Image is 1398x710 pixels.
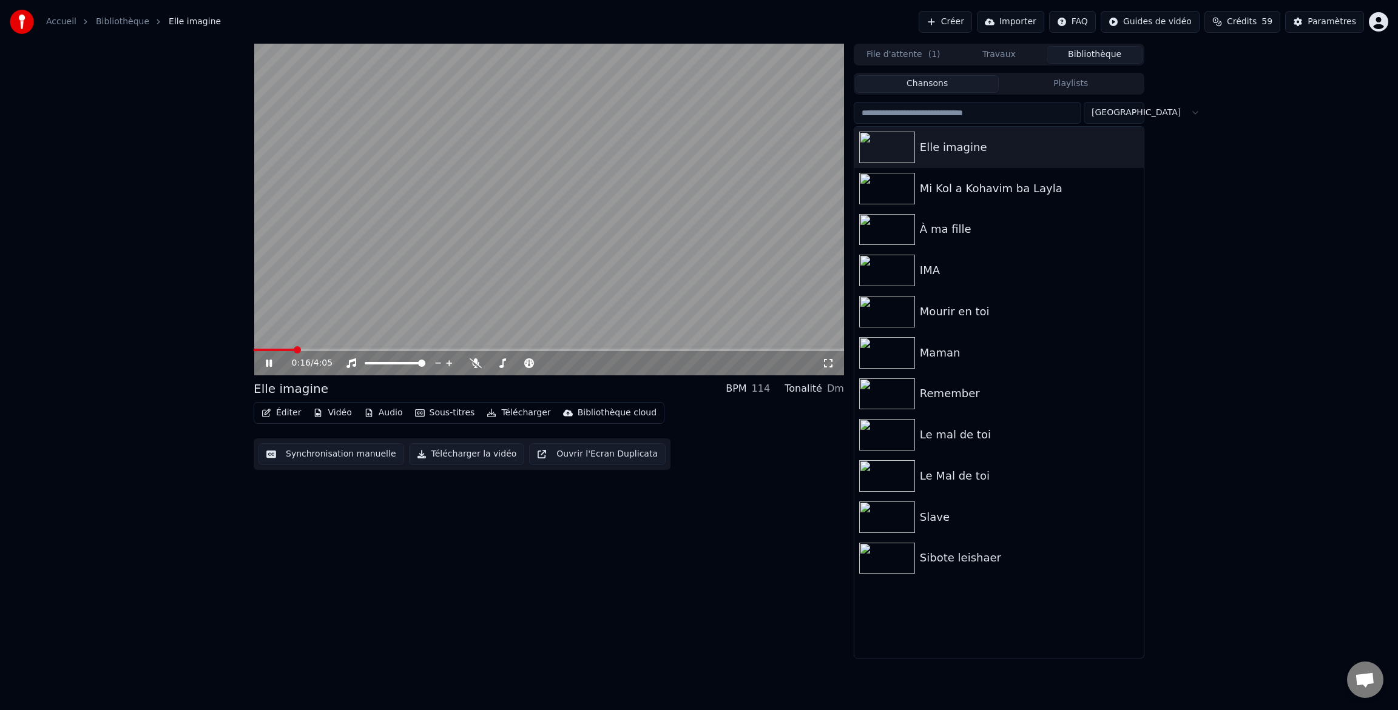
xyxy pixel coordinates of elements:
[752,381,771,396] div: 114
[928,49,940,61] span: ( 1 )
[999,75,1143,93] button: Playlists
[1261,16,1272,28] span: 59
[578,407,657,419] div: Bibliothèque cloud
[1047,46,1143,64] button: Bibliothèque
[920,303,1139,320] div: Mourir en toi
[308,404,356,421] button: Vidéo
[920,139,1139,156] div: Elle imagine
[920,262,1139,279] div: IMA
[920,549,1139,566] div: Sibote leishaer
[258,443,404,465] button: Synchronisation manuelle
[951,46,1047,64] button: Travaux
[409,443,525,465] button: Télécharger la vidéo
[827,381,844,396] div: Dm
[1227,16,1257,28] span: Crédits
[1347,661,1383,698] div: Ouvrir le chat
[1285,11,1364,33] button: Paramètres
[410,404,480,421] button: Sous-titres
[359,404,408,421] button: Audio
[726,381,746,396] div: BPM
[1049,11,1096,33] button: FAQ
[785,381,822,396] div: Tonalité
[292,357,321,369] div: /
[46,16,221,28] nav: breadcrumb
[254,380,328,397] div: Elle imagine
[977,11,1044,33] button: Importer
[920,344,1139,361] div: Maman
[856,75,999,93] button: Chansons
[1308,16,1356,28] div: Paramètres
[96,16,149,28] a: Bibliothèque
[1101,11,1200,33] button: Guides de vidéo
[314,357,333,369] span: 4:05
[529,443,666,465] button: Ouvrir l'Ecran Duplicata
[920,221,1139,238] div: À ma fille
[482,404,555,421] button: Télécharger
[920,385,1139,402] div: Remember
[1092,107,1181,119] span: [GEOGRAPHIC_DATA]
[920,467,1139,484] div: Le Mal de toi
[46,16,76,28] a: Accueil
[920,509,1139,526] div: Slave
[920,180,1139,197] div: Mi Kol a Kohavim ba Layla
[292,357,311,369] span: 0:16
[919,11,972,33] button: Créer
[1204,11,1280,33] button: Crédits59
[920,426,1139,443] div: Le mal de toi
[10,10,34,34] img: youka
[257,404,306,421] button: Éditer
[169,16,221,28] span: Elle imagine
[856,46,951,64] button: File d'attente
